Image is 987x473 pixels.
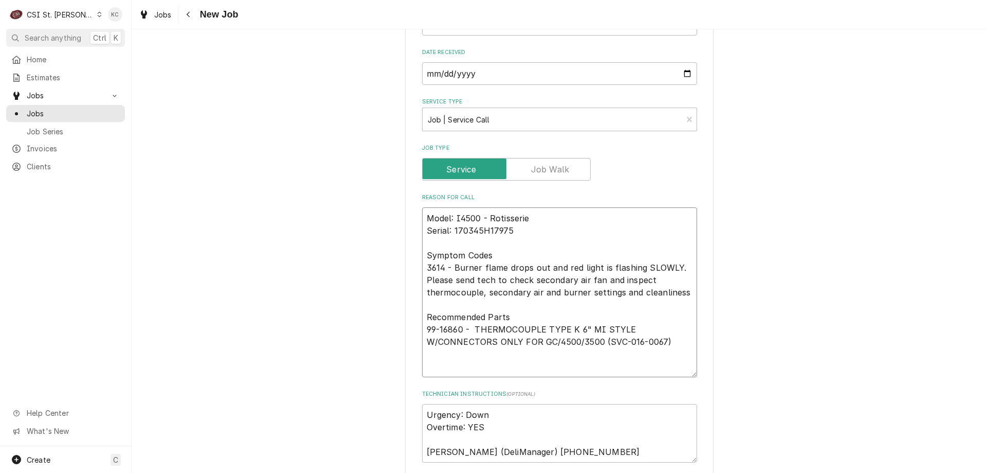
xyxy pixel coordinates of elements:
a: Go to What's New [6,423,125,440]
span: C [113,454,118,465]
input: yyyy-mm-dd [422,62,697,85]
span: Jobs [27,90,104,101]
label: Job Type [422,144,697,152]
span: New Job [197,8,239,22]
label: Date Received [422,48,697,57]
div: Kelly Christen's Avatar [108,7,122,22]
div: Job Type [422,144,697,181]
a: Job Series [6,123,125,140]
span: Clients [27,161,120,172]
span: Search anything [25,32,81,43]
textarea: Model: I4500 - Rotisserie Serial: 170345H17975 Symptom Codes 3614 - Burner flame drops out and re... [422,207,697,377]
a: Jobs [135,6,176,23]
div: CSI St. Louis's Avatar [9,7,24,22]
span: Create [27,456,50,464]
span: Jobs [154,9,172,20]
div: CSI St. [PERSON_NAME] [27,9,94,20]
span: Home [27,54,120,65]
a: Clients [6,158,125,175]
button: Navigate back [180,6,197,23]
a: Go to Jobs [6,87,125,104]
div: Reason For Call [422,194,697,377]
div: Technician Instructions [422,390,697,463]
span: Job Series [27,126,120,137]
span: Ctrl [93,32,106,43]
span: K [114,32,118,43]
span: Estimates [27,72,120,83]
label: Service Type [422,98,697,106]
div: KC [108,7,122,22]
textarea: Urgency: Down Overtime: YES [PERSON_NAME] (DeliManager) [PHONE_NUMBER] [422,404,697,463]
span: Invoices [27,143,120,154]
a: Home [6,51,125,68]
a: Go to Help Center [6,405,125,422]
span: Jobs [27,108,120,119]
label: Technician Instructions [422,390,697,398]
a: Jobs [6,105,125,122]
div: Service Type [422,98,697,131]
span: Help Center [27,408,119,418]
div: C [9,7,24,22]
a: Invoices [6,140,125,157]
label: Reason For Call [422,194,697,202]
button: Search anythingCtrlK [6,29,125,47]
a: Estimates [6,69,125,86]
span: ( optional ) [506,391,535,397]
div: Date Received [422,48,697,85]
span: What's New [27,426,119,436]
